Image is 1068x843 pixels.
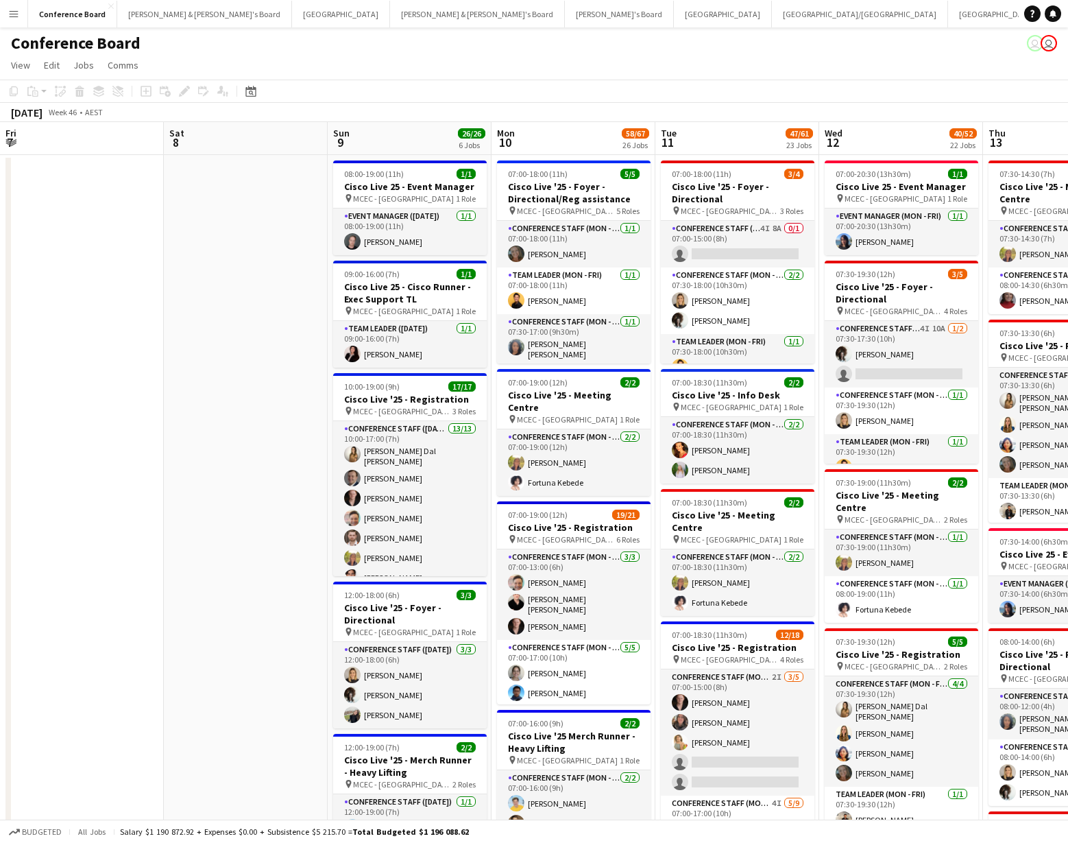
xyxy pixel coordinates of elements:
[661,369,814,484] div: 07:00-18:30 (11h30m)2/2Cisco Live '25 - Info Desk MCEC - [GEOGRAPHIC_DATA]1 RoleConference Staff ...
[517,755,618,765] span: MCEC - [GEOGRAPHIC_DATA]
[102,56,144,74] a: Comms
[944,661,967,672] span: 2 Roles
[452,406,476,416] span: 3 Roles
[517,534,616,545] span: MCEC - [GEOGRAPHIC_DATA]
[999,637,1055,647] span: 08:00-14:00 (6h)
[949,128,977,139] span: 40/52
[825,489,978,514] h3: Cisco Live '25 - Meeting Centre
[333,161,487,255] app-job-card: 08:00-19:00 (11h)1/1Cisco Live 25 - Event Manager MCEC - [GEOGRAPHIC_DATA]1 RoleEvent Manager ([D...
[836,169,911,179] span: 07:00-20:30 (13h30m)
[117,1,292,27] button: [PERSON_NAME] & [PERSON_NAME]'s Board
[780,654,803,665] span: 4 Roles
[620,718,640,728] span: 2/2
[620,414,640,425] span: 1 Role
[681,654,780,665] span: MCEC - [GEOGRAPHIC_DATA]
[825,576,978,623] app-card-role: Conference Staff (Mon - Fri)1/108:00-19:00 (11h)Fortuna Kebede
[497,710,651,837] app-job-card: 07:00-16:00 (9h)2/2Cisco Live '25 Merch Runner - Heavy Lifting MCEC - [GEOGRAPHIC_DATA]1 RoleConf...
[68,56,99,74] a: Jobs
[352,827,469,837] span: Total Budgeted $1 196 088.62
[333,393,487,405] h3: Cisco Live '25 - Registration
[845,661,944,672] span: MCEC - [GEOGRAPHIC_DATA]
[390,1,565,27] button: [PERSON_NAME] & [PERSON_NAME]'s Board
[333,281,487,305] h3: Cisco Live 25 - Cisco Runner - Exec Support TL
[672,497,747,508] span: 07:00-18:30 (11h30m)
[825,469,978,623] app-job-card: 07:30-19:00 (11h30m)2/2Cisco Live '25 - Meeting Centre MCEC - [GEOGRAPHIC_DATA]2 RolesConference ...
[616,534,640,545] span: 6 Roles
[986,134,1006,150] span: 13
[5,56,36,74] a: View
[108,59,138,71] span: Comms
[999,328,1055,338] span: 07:30-13:30 (6h)
[333,421,487,711] app-card-role: Conference Staff ([DATE])13/1310:00-17:00 (7h)[PERSON_NAME] Dal [PERSON_NAME][PERSON_NAME][PERSON...
[786,128,813,139] span: 47/61
[167,134,184,150] span: 8
[333,602,487,626] h3: Cisco Live '25 - Foyer - Directional
[612,510,640,520] span: 19/21
[456,627,476,637] span: 1 Role
[497,770,651,837] app-card-role: Conference Staff (Mon - Fri)2/207:00-16:00 (9h)[PERSON_NAME][PERSON_NAME]
[825,261,978,464] div: 07:30-19:30 (12h)3/5Cisco Live '25 - Foyer - Directional MCEC - [GEOGRAPHIC_DATA]4 RolesConferenc...
[772,1,948,27] button: [GEOGRAPHIC_DATA]/[GEOGRAPHIC_DATA]
[661,489,814,616] app-job-card: 07:00-18:30 (11h30m)2/2Cisco Live '25 - Meeting Centre MCEC - [GEOGRAPHIC_DATA]1 RoleConference S...
[333,582,487,728] app-job-card: 12:00-18:00 (6h)3/3Cisco Live '25 - Foyer - Directional MCEC - [GEOGRAPHIC_DATA]1 RoleConference ...
[825,628,978,831] app-job-card: 07:30-19:30 (12h)5/5Cisco Live '25 - Registration MCEC - [GEOGRAPHIC_DATA]2 RolesConference Staff...
[661,417,814,484] app-card-role: Conference Staff (Mon - Fri)2/207:00-18:30 (11h30m)[PERSON_NAME][PERSON_NAME]
[457,169,476,179] span: 1/1
[776,630,803,640] span: 12/18
[22,827,62,837] span: Budgeted
[458,128,485,139] span: 26/26
[497,314,651,365] app-card-role: Conference Staff (Mon - Fri)1/107:30-17:00 (9h30m)[PERSON_NAME] [PERSON_NAME]
[457,590,476,600] span: 3/3
[508,510,568,520] span: 07:00-19:00 (12h)
[823,134,842,150] span: 12
[948,637,967,647] span: 5/5
[780,206,803,216] span: 3 Roles
[661,268,814,334] app-card-role: Conference Staff (Mon - Fri)2/207:30-18:00 (10h30m)[PERSON_NAME][PERSON_NAME]
[825,209,978,255] app-card-role: Event Manager (Mon - Fri)1/107:00-20:30 (13h30m)[PERSON_NAME]
[169,127,184,139] span: Sat
[672,377,747,388] span: 07:00-18:30 (11h30m)
[988,127,1006,139] span: Thu
[120,827,469,837] div: Salary $1 190 872.92 + Expenses $0.00 + Subsistence $5 215.70 =
[620,169,640,179] span: 5/5
[786,140,812,150] div: 23 Jobs
[497,180,651,205] h3: Cisco Live '25 - Foyer - Directional/Reg assistance
[944,306,967,316] span: 4 Roles
[681,402,781,412] span: MCEC - [GEOGRAPHIC_DATA]
[784,497,803,508] span: 2/2
[825,161,978,255] app-job-card: 07:00-20:30 (13h30m)1/1Cisco Live 25 - Event Manager MCEC - [GEOGRAPHIC_DATA]1 RoleEvent Manager ...
[456,193,476,204] span: 1 Role
[353,627,454,637] span: MCEC - [GEOGRAPHIC_DATA]
[661,669,814,796] app-card-role: Conference Staff (Mon - Fri)2I3/507:00-15:00 (8h)[PERSON_NAME][PERSON_NAME][PERSON_NAME]
[28,1,117,27] button: Conference Board
[944,514,967,525] span: 2 Roles
[75,827,108,837] span: All jobs
[497,221,651,268] app-card-role: Conference Staff (Mon - Fri)1/107:00-18:00 (11h)[PERSON_NAME]
[784,534,803,545] span: 1 Role
[44,59,60,71] span: Edit
[353,779,452,789] span: MCEC - [GEOGRAPHIC_DATA]
[622,128,649,139] span: 58/67
[344,269,400,279] span: 09:00-16:00 (7h)
[11,33,141,54] h1: Conference Board
[457,742,476,752] span: 2/2
[497,521,651,534] h3: Cisco Live '25 - Registration
[836,269,895,279] span: 07:30-19:30 (12h)
[825,321,978,388] app-card-role: Conference Staff (Mon - Fri)4I10A1/207:30-17:30 (10h)[PERSON_NAME]
[622,140,648,150] div: 26 Jobs
[948,477,967,488] span: 2/2
[661,334,814,381] app-card-role: Team Leader (Mon - Fri)1/107:30-18:00 (10h30m)[PERSON_NAME]
[508,169,568,179] span: 07:00-18:00 (11h)
[672,630,747,640] span: 07:00-18:30 (11h30m)
[784,402,803,412] span: 1 Role
[495,134,515,150] span: 10
[497,429,651,496] app-card-role: Conference Staff (Mon - Fri)2/207:00-19:00 (12h)[PERSON_NAME]Fortuna Kebede
[333,373,487,576] div: 10:00-19:00 (9h)17/17Cisco Live '25 - Registration MCEC - [GEOGRAPHIC_DATA]3 RolesConference Staf...
[661,127,677,139] span: Tue
[616,206,640,216] span: 5 Roles
[661,621,814,824] div: 07:00-18:30 (11h30m)12/18Cisco Live '25 - Registration MCEC - [GEOGRAPHIC_DATA]4 RolesConference ...
[784,377,803,388] span: 2/2
[497,389,651,414] h3: Cisco Live '25 - Meeting Centre
[661,180,814,205] h3: Cisco Live '25 - Foyer - Directional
